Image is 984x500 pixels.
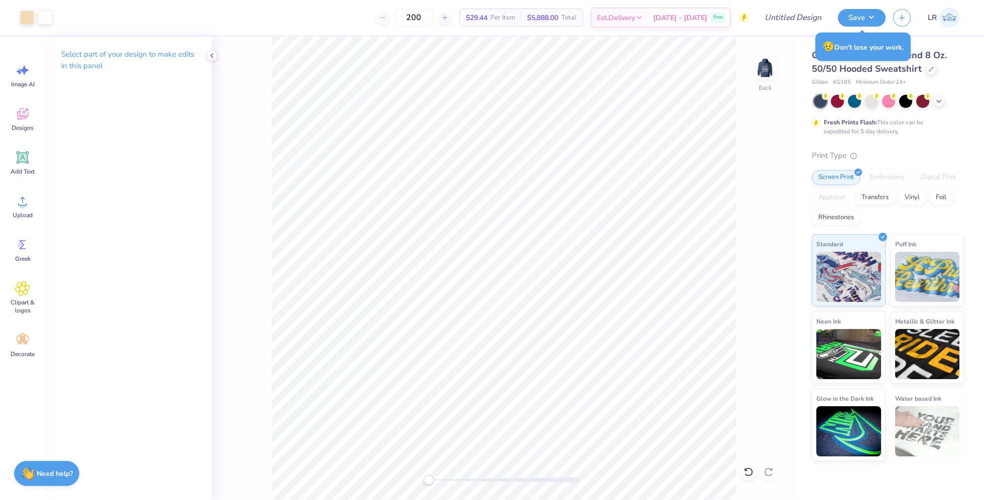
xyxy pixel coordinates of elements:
[895,329,960,379] img: Metallic & Glitter Ink
[816,393,874,404] span: Glow in the Dark Ink
[11,80,35,88] span: Image AI
[755,58,775,78] img: Back
[61,49,196,72] p: Select part of your design to make edits in this panel
[812,170,860,185] div: Screen Print
[939,8,959,28] img: Louise Racquet
[37,469,73,478] strong: Need help?
[812,190,852,205] div: Applique
[597,13,635,23] span: Est. Delivery
[898,190,926,205] div: Vinyl
[816,406,881,456] img: Glow in the Dark Ink
[824,118,947,136] div: This color can be expedited for 5 day delivery.
[757,8,830,28] input: Untitled Design
[11,168,35,176] span: Add Text
[914,170,963,185] div: Digital Print
[895,252,960,302] img: Puff Ink
[812,150,964,161] div: Print Type
[713,14,723,21] span: Free
[812,49,947,75] span: Gildan Adult Heavy Blend 8 Oz. 50/50 Hooded Sweatshirt
[816,239,843,249] span: Standard
[822,40,834,53] span: 😥
[895,393,941,404] span: Water based Ink
[653,13,707,23] span: [DATE] - [DATE]
[394,9,433,27] input: – –
[812,78,828,87] span: Gildan
[838,9,886,27] button: Save
[490,13,515,23] span: Per Item
[923,8,964,28] a: LR
[15,255,31,263] span: Greek
[856,78,906,87] span: Minimum Order: 24 +
[424,475,434,485] div: Accessibility label
[816,252,881,302] img: Standard
[895,239,916,249] span: Puff Ink
[812,210,860,225] div: Rhinestones
[895,406,960,456] img: Water based Ink
[466,13,487,23] span: $29.44
[929,190,953,205] div: Foil
[855,190,895,205] div: Transfers
[833,78,851,87] span: # G185
[895,316,954,326] span: Metallic & Glitter Ink
[561,13,576,23] span: Total
[12,124,34,132] span: Designs
[928,12,937,24] span: LR
[816,316,841,326] span: Neon Ink
[13,211,33,219] span: Upload
[815,33,911,61] div: Don’t lose your work.
[6,298,39,314] span: Clipart & logos
[527,13,558,23] span: $5,888.00
[864,170,911,185] div: Embroidery
[759,83,772,92] div: Back
[824,118,877,126] strong: Fresh Prints Flash:
[11,350,35,358] span: Decorate
[816,329,881,379] img: Neon Ink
